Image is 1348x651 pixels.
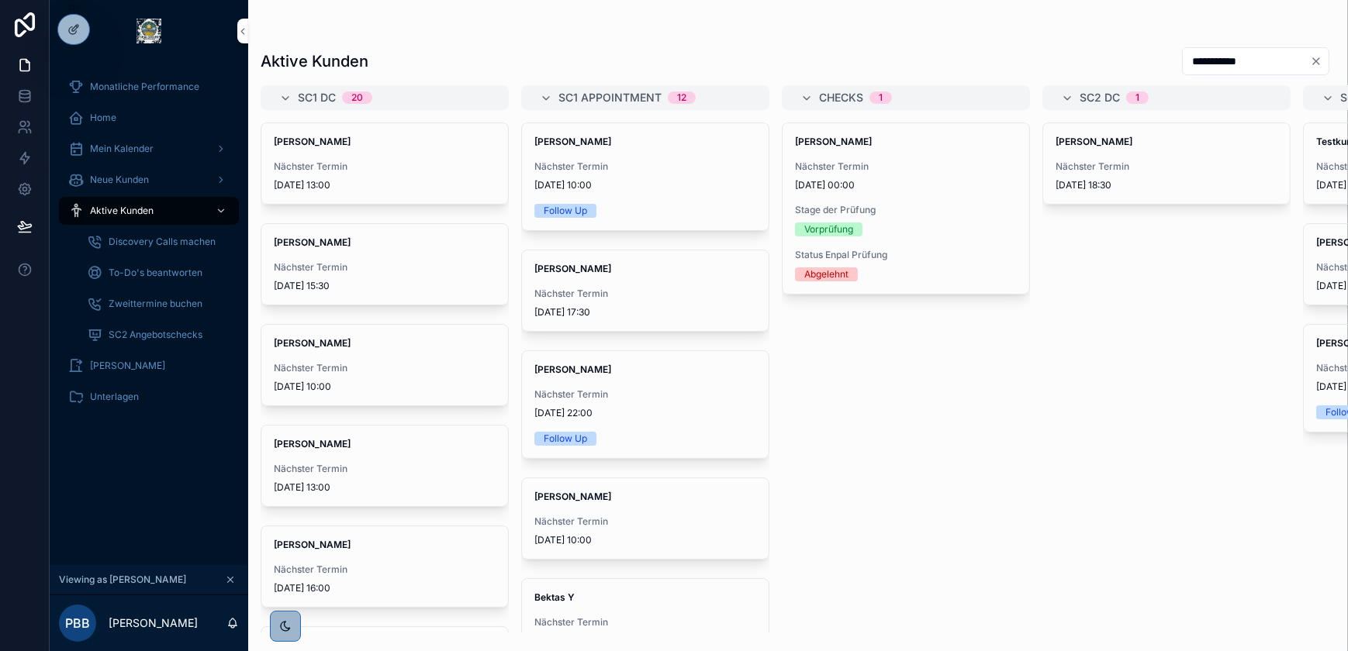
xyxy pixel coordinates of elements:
span: [DATE] 10:00 [274,381,496,393]
span: Nächster Termin [534,288,756,300]
span: [DATE] 16:00 [274,582,496,594]
span: Viewing as [PERSON_NAME] [59,573,186,586]
strong: [PERSON_NAME] [274,136,351,147]
strong: [PERSON_NAME] [534,491,611,502]
span: Unterlagen [90,391,139,403]
a: [PERSON_NAME]Nächster Termin[DATE] 22:00Follow Up [521,350,769,459]
span: SC2 Angebotschecks [109,329,202,341]
a: [PERSON_NAME]Nächster Termin[DATE] 10:00 [521,477,769,560]
span: Monatliche Performance [90,81,199,93]
a: SC2 Angebotschecks [78,321,239,349]
h1: Aktive Kunden [261,50,368,72]
a: [PERSON_NAME]Nächster Termin[DATE] 13:00 [261,122,509,205]
p: [PERSON_NAME] [109,615,198,631]
span: [DATE] 22:00 [534,407,756,419]
a: Aktive Kunden [59,197,239,225]
span: [DATE] 17:30 [534,306,756,319]
div: 1 [879,91,883,104]
span: Nächster Termin [534,616,756,629]
span: Nächster Termin [1056,160,1277,173]
strong: Bektas Y [534,591,575,603]
span: PBB [65,614,90,632]
span: [DATE] 15:30 [274,280,496,292]
a: To-Do's beantworten [78,259,239,287]
strong: [PERSON_NAME] [274,236,351,248]
span: Discovery Calls machen [109,236,216,248]
strong: [PERSON_NAME] [795,136,872,147]
a: Monatliche Performance [59,73,239,101]
span: [DATE] 18:30 [1056,179,1277,191]
span: Nächster Termin [274,261,496,274]
div: Follow Up [544,432,587,446]
a: [PERSON_NAME]Nächster Termin[DATE] 17:30 [521,250,769,332]
a: Mein Kalender [59,135,239,163]
span: Nächster Termin [274,362,496,374]
div: Follow Up [544,204,587,218]
div: 20 [351,91,363,104]
strong: [PERSON_NAME] [534,136,611,147]
button: Clear [1310,55,1329,67]
div: 12 [677,91,686,104]
span: [DATE] 00:00 [795,179,1017,191]
a: [PERSON_NAME]Nächster Termin[DATE] 16:00 [261,525,509,608]
a: [PERSON_NAME] [59,352,239,380]
span: [PERSON_NAME] [90,360,165,372]
span: [DATE] 10:00 [534,534,756,546]
span: Nächster Termin [274,563,496,576]
span: Nächster Termin [534,515,756,528]
span: Neue Kunden [90,174,149,186]
span: Aktive Kunden [90,205,154,217]
a: Home [59,104,239,132]
a: [PERSON_NAME]Nächster Termin[DATE] 00:00Stage der PrüfungVorprüfungStatus Enpal PrüfungAbgelehnt [782,122,1030,294]
strong: [PERSON_NAME] [274,337,351,349]
span: Mein Kalender [90,143,154,155]
strong: [PERSON_NAME] [274,438,351,449]
a: Unterlagen [59,383,239,411]
div: scrollable content [50,62,248,431]
span: Nächster Termin [534,160,756,173]
a: [PERSON_NAME]Nächster Termin[DATE] 13:00 [261,425,509,507]
a: [PERSON_NAME]Nächster Termin[DATE] 10:00Follow Up [521,122,769,231]
span: [DATE] 13:00 [274,179,496,191]
a: Neue Kunden [59,166,239,194]
div: 1 [1135,91,1139,104]
span: Nächster Termin [795,160,1017,173]
a: [PERSON_NAME]Nächster Termin[DATE] 10:00 [261,324,509,406]
a: [PERSON_NAME]Nächster Termin[DATE] 15:30 [261,223,509,305]
strong: [PERSON_NAME] [1056,136,1132,147]
span: Checks [819,90,863,105]
strong: [PERSON_NAME] [534,363,611,375]
div: Abgelehnt [804,267,849,281]
a: Discovery Calls machen [78,228,239,256]
strong: [PERSON_NAME] [274,539,351,550]
span: SC1 Appointment [558,90,662,105]
a: Zweittermine buchen [78,290,239,318]
span: Nächster Termin [274,160,496,173]
strong: [PERSON_NAME] [534,263,611,274]
span: [DATE] 10:00 [534,179,756,191]
span: [DATE] 13:00 [274,481,496,494]
span: Zweittermine buchen [109,298,202,310]
img: App logo [137,19,161,43]
span: Home [90,112,116,124]
div: Vorprüfung [804,222,853,236]
a: [PERSON_NAME]Nächster Termin[DATE] 18:30 [1042,122,1291,205]
span: Nächster Termin [534,388,756,401]
span: SC2 DC [1080,90,1120,105]
span: SC1 DC [298,90,336,105]
span: Nächster Termin [274,463,496,475]
span: Status Enpal Prüfung [795,249,1017,261]
span: To-Do's beantworten [109,267,202,279]
span: Stage der Prüfung [795,204,1017,216]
